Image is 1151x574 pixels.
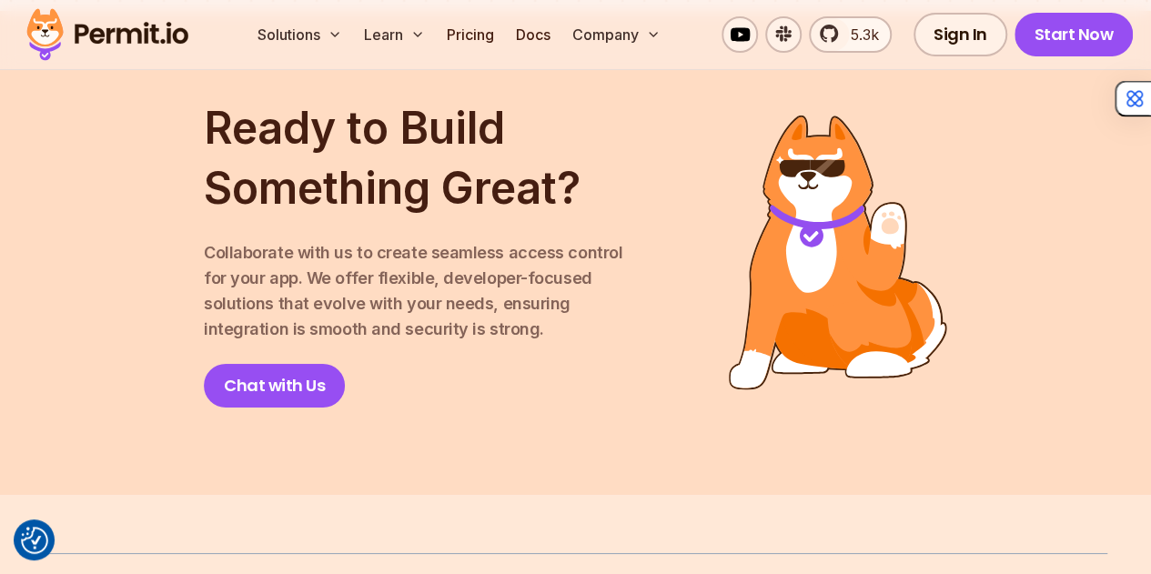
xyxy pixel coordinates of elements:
a: 5.3k [809,16,892,53]
button: Consent Preferences [21,527,48,554]
span: for your app. We offer flexible, developer-focused [204,266,622,291]
h2: Ready to Build Something Great? [204,98,670,218]
p: integration is smooth and security is strong. [204,240,622,342]
img: lover [728,115,947,390]
span: solutions that evolve with your needs, ensuring [204,291,622,317]
img: Revisit consent button [21,527,48,554]
a: Sign In [914,13,1007,56]
span: 5.3k [840,24,879,45]
button: Company [565,16,668,53]
a: Start Now [1015,13,1134,56]
a: Pricing [439,16,501,53]
button: Learn [357,16,432,53]
span: Collaborate with us to create seamless access control [204,240,622,266]
a: Chat with Us [204,364,345,408]
button: Solutions [250,16,349,53]
a: Docs [509,16,558,53]
img: Permit logo [18,4,197,65]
